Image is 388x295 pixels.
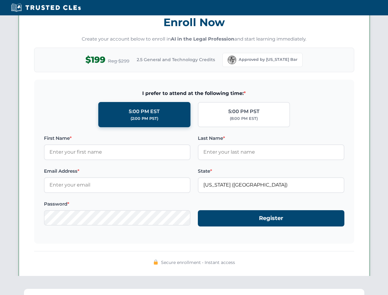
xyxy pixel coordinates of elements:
[129,108,160,116] div: 5:00 PM EST
[9,3,83,12] img: Trusted CLEs
[85,53,105,67] span: $199
[228,56,236,64] img: Florida Bar
[131,116,158,122] div: (2:00 PM PST)
[198,135,344,142] label: Last Name
[137,56,215,63] span: 2.5 General and Technology Credits
[198,177,344,193] input: Florida (FL)
[161,259,235,266] span: Secure enrollment • Instant access
[198,210,344,226] button: Register
[228,108,260,116] div: 5:00 PM PST
[198,167,344,175] label: State
[34,13,354,32] h3: Enroll Now
[153,260,158,265] img: 🔒
[44,144,190,160] input: Enter your first name
[108,57,129,65] span: Reg $299
[230,116,258,122] div: (8:00 PM EST)
[44,177,190,193] input: Enter your email
[198,144,344,160] input: Enter your last name
[171,36,234,42] strong: AI in the Legal Profession
[44,89,344,97] span: I prefer to attend at the following time:
[44,167,190,175] label: Email Address
[34,36,354,43] p: Create your account below to enroll in and start learning immediately.
[44,200,190,208] label: Password
[44,135,190,142] label: First Name
[239,57,297,63] span: Approved by [US_STATE] Bar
